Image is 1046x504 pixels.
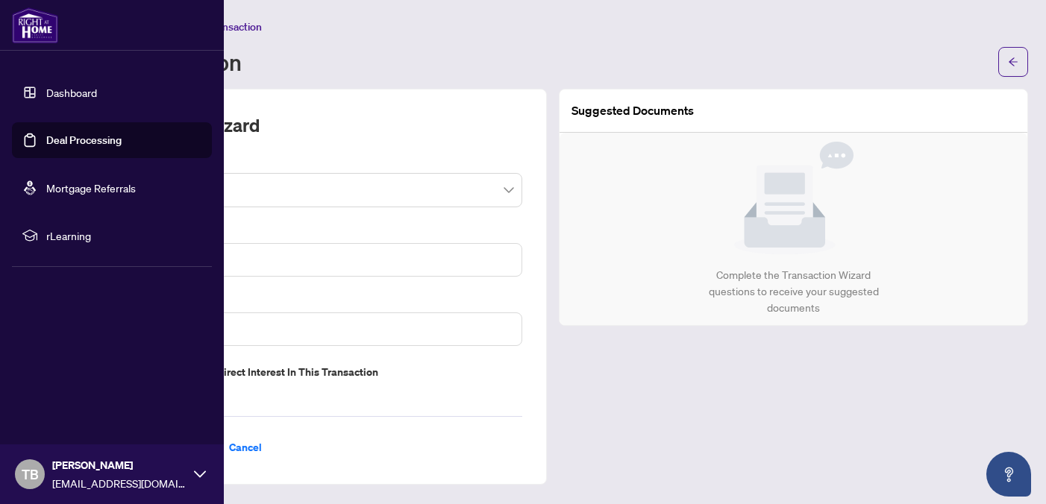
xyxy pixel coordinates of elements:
label: MLS ID [102,225,522,242]
a: Dashboard [46,86,97,99]
button: Cancel [217,435,274,460]
span: TB [22,464,39,485]
span: arrow-left [1008,57,1018,67]
a: Deal Processing [46,133,122,147]
button: Open asap [986,452,1031,497]
span: rLearning [46,227,201,244]
img: logo [12,7,58,43]
div: Complete the Transaction Wizard questions to receive your suggested documents [692,267,895,316]
article: Suggested Documents [571,101,694,120]
img: Null State Icon [734,142,854,255]
span: [PERSON_NAME] [52,457,187,473]
span: Add Transaction [186,20,262,34]
label: Do you have direct or indirect interest in this transaction [102,364,522,380]
span: Cancel [229,435,262,459]
label: Property Address [102,294,522,311]
span: [EMAIL_ADDRESS][DOMAIN_NAME] [52,475,187,491]
label: Transaction Type [102,155,522,171]
a: Mortgage Referrals [46,181,136,195]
